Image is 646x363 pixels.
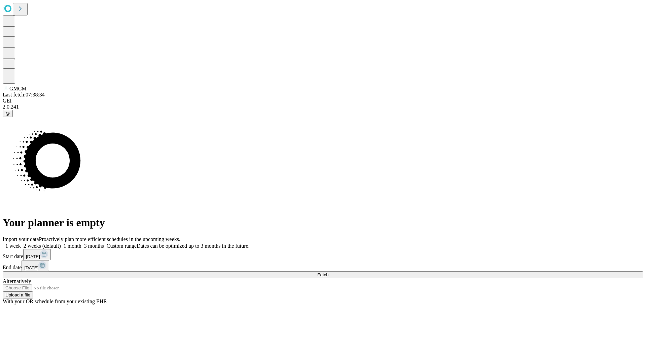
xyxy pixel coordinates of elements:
[26,254,40,259] span: [DATE]
[3,291,33,298] button: Upload a file
[64,243,81,249] span: 1 month
[24,265,38,270] span: [DATE]
[3,278,31,284] span: Alternatively
[3,271,643,278] button: Fetch
[3,110,13,117] button: @
[5,111,10,116] span: @
[5,243,21,249] span: 1 week
[22,260,49,271] button: [DATE]
[317,272,328,277] span: Fetch
[24,243,61,249] span: 2 weeks (default)
[3,236,39,242] span: Import your data
[84,243,104,249] span: 3 months
[3,260,643,271] div: End date
[3,98,643,104] div: GEI
[9,86,27,91] span: GMCM
[3,249,643,260] div: Start date
[107,243,137,249] span: Custom range
[3,298,107,304] span: With your OR schedule from your existing EHR
[3,104,643,110] div: 2.0.241
[137,243,249,249] span: Dates can be optimized up to 3 months in the future.
[3,92,45,97] span: Last fetch: 07:38:34
[23,249,51,260] button: [DATE]
[39,236,180,242] span: Proactively plan more efficient schedules in the upcoming weeks.
[3,216,643,229] h1: Your planner is empty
